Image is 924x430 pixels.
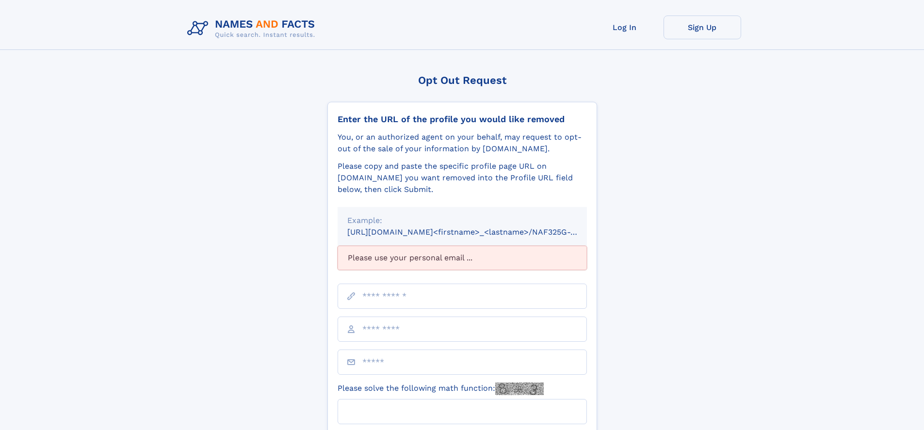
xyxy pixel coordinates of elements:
small: [URL][DOMAIN_NAME]<firstname>_<lastname>/NAF325G-xxxxxxxx [347,227,605,237]
div: Example: [347,215,577,226]
div: Opt Out Request [327,74,597,86]
img: Logo Names and Facts [183,16,323,42]
a: Log In [586,16,664,39]
div: You, or an authorized agent on your behalf, may request to opt-out of the sale of your informatio... [338,131,587,155]
div: Please copy and paste the specific profile page URL on [DOMAIN_NAME] you want removed into the Pr... [338,160,587,195]
div: Please use your personal email ... [338,246,587,270]
a: Sign Up [664,16,741,39]
div: Enter the URL of the profile you would like removed [338,114,587,125]
label: Please solve the following math function: [338,382,544,395]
